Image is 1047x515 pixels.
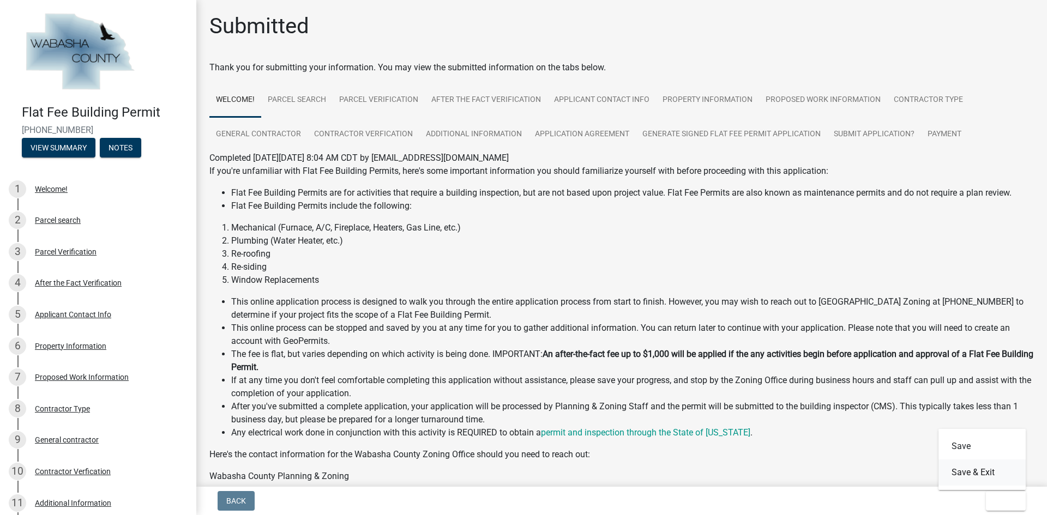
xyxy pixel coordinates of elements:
[9,306,26,323] div: 5
[231,199,1034,213] li: Flat Fee Building Permits include the following:
[35,405,90,413] div: Contractor Type
[759,83,887,118] a: Proposed Work Information
[921,117,968,152] a: Payment
[35,279,122,287] div: After the Fact Verification
[231,349,1033,372] strong: An after-the-fact fee up to $1,000 will be applied if the any activities begin before application...
[35,373,129,381] div: Proposed Work Information
[261,83,333,118] a: Parcel search
[419,117,528,152] a: Additional Information
[22,125,174,135] span: [PHONE_NUMBER]
[231,426,1034,439] li: Any electrical work done in conjunction with this activity is REQUIRED to obtain a .
[231,348,1034,374] li: The fee is flat, but varies depending on which activity is being done. IMPORTANT:
[9,211,26,229] div: 2
[209,13,309,39] h1: Submitted
[231,260,1034,274] li: Re-siding
[35,185,68,193] div: Welcome!
[209,117,308,152] a: General contractor
[9,243,26,260] div: 3
[9,180,26,198] div: 1
[9,400,26,417] div: 8
[656,83,759,118] a: Property Information
[938,433,1026,459] button: Save
[231,400,1034,426] li: After you've submitted a complete application, your application will be processed by Planning & Z...
[100,138,141,157] button: Notes
[636,117,827,152] a: Generate Signed Flat Fee Permit Application
[231,234,1034,247] li: Plumbing (Water Heater, etc.)
[827,117,921,152] a: Submit Application?
[231,374,1034,400] li: If at any time you don't feel comfortable completing this application without assistance, please ...
[22,105,188,120] h4: Flat Fee Building Permit
[209,83,261,118] a: Welcome!
[100,144,141,153] wm-modal-confirm: Notes
[231,295,1034,322] li: This online application process is designed to walk you through the entire application process fr...
[231,322,1034,348] li: This online process can be stopped and saved by you at any time for you to gather additional info...
[35,216,81,224] div: Parcel search
[35,342,106,350] div: Property Information
[22,144,95,153] wm-modal-confirm: Summary
[9,463,26,480] div: 10
[528,117,636,152] a: Application Agreement
[938,459,1026,486] button: Save & Exit
[938,429,1026,490] div: Exit
[209,448,1034,461] p: Here's the contact information for the Wabasha County Zoning Office should you need to reach out:
[22,138,95,157] button: View Summary
[333,83,425,118] a: Parcel Verification
[231,247,1034,260] li: Re-roofing
[9,274,26,292] div: 4
[209,61,1034,74] div: Thank you for submitting your information. You may view the submitted information on the tabs below.
[541,427,750,438] a: permit and inspection through the State of [US_STATE]
[9,368,26,386] div: 7
[231,186,1034,199] li: Flat Fee Building Permits are for activities that require a building inspection, but are not base...
[35,311,111,318] div: Applicant Contact Info
[209,153,509,163] span: Completed [DATE][DATE] 8:04 AM CDT by [EMAIL_ADDRESS][DOMAIN_NAME]
[9,431,26,449] div: 9
[9,337,26,355] div: 6
[547,83,656,118] a: Applicant Contact Info
[308,117,419,152] a: Contractor Verfication
[231,274,1034,287] li: Window Replacements
[226,496,246,505] span: Back
[35,436,99,444] div: General contractor
[22,11,137,93] img: Wabasha County, Minnesota
[218,491,255,511] button: Back
[425,83,547,118] a: After the Fact Verification
[35,499,111,507] div: Additional Information
[995,496,1010,505] span: Exit
[35,248,97,256] div: Parcel Verification
[887,83,970,118] a: Contractor Type
[209,165,1034,178] p: If you're unfamiliar with Flat Fee Building Permits, here's some important information you should...
[986,491,1026,511] button: Exit
[231,221,1034,234] li: Mechanical (Furnace, A/C, Fireplace, Heaters, Gas Line, etc.)
[9,494,26,512] div: 11
[35,468,111,475] div: Contractor Verfication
